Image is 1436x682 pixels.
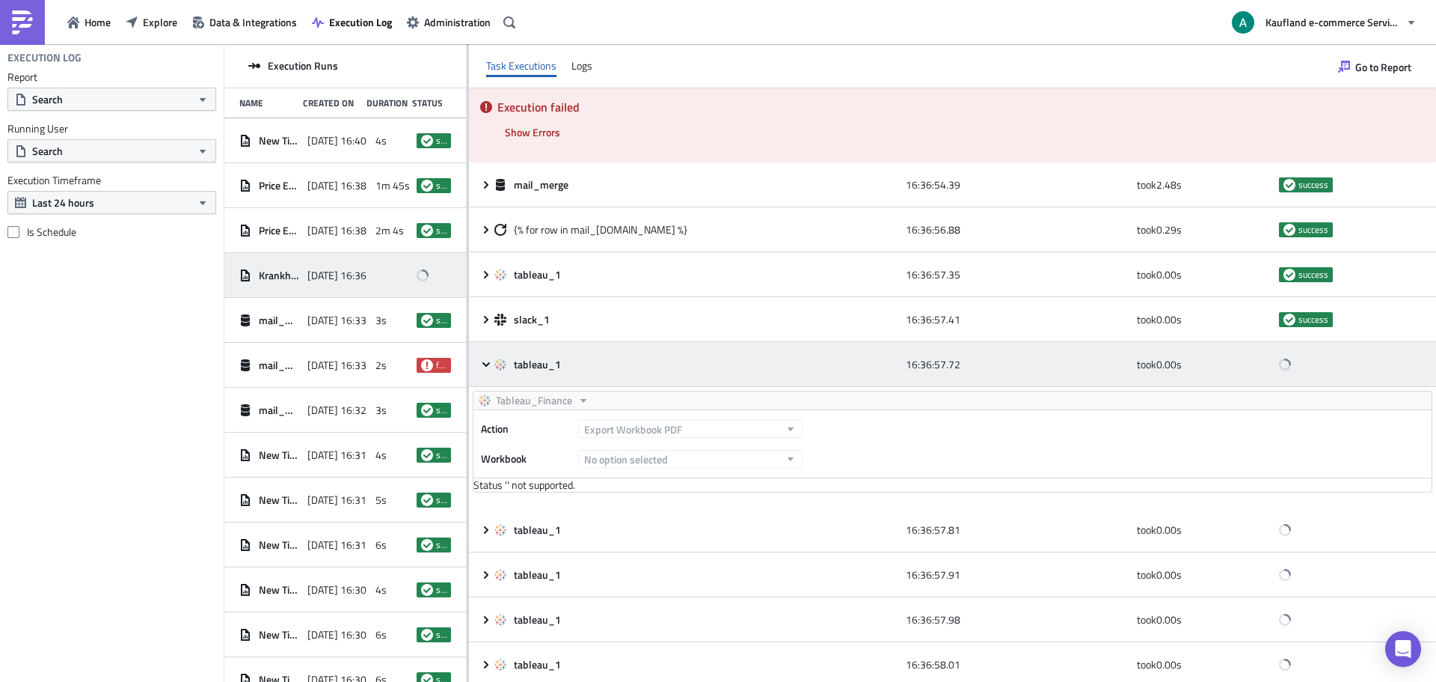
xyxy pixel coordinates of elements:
span: success [436,584,447,596]
span: success [1283,269,1295,281]
span: tableau_1 [514,613,563,627]
span: success [436,494,447,506]
span: tableau_1 [514,358,563,371]
span: 4s [375,448,387,462]
button: Search [7,139,216,162]
span: 4s [375,134,387,147]
span: success [436,135,447,147]
img: PushMetrics [10,10,34,34]
div: 16:36:56.88 [906,216,1130,243]
div: 16:36:57.81 [906,517,1130,544]
span: mail_merge [259,359,300,372]
span: success [1283,314,1295,326]
span: success [1283,224,1295,236]
span: success [436,180,447,192]
span: success [1298,179,1328,191]
span: Price Error Too Low Email [259,179,300,192]
span: New Tickets Alert - Crossdock [259,134,300,147]
span: slack_1 [514,313,552,326]
div: Logs [571,55,592,77]
span: No option selected [584,451,668,467]
div: 16:36:57.41 [906,306,1130,333]
div: Status [412,97,444,109]
span: failed [421,359,433,371]
div: took 2.48 s [1137,171,1271,198]
span: 1m 45s [375,179,410,192]
span: Price Error Alerting [259,224,300,237]
div: took 0.00 s [1137,351,1271,378]
div: Name [239,97,295,109]
div: took 0.00 s [1137,306,1271,333]
h5: Execution failed [497,101,1425,113]
div: 16:36:57.72 [906,351,1130,378]
span: failed [436,359,447,371]
span: [DATE] 16:38 [307,224,366,237]
span: Go to Report [1355,59,1411,75]
a: Home [60,10,118,34]
span: 2s [375,359,387,372]
span: Data & Integrations [209,14,297,30]
span: Administration [424,14,491,30]
span: [DATE] 16:40 [307,134,366,147]
span: Home [85,14,111,30]
div: 16:36:57.98 [906,606,1130,633]
span: [DATE] 16:38 [307,179,366,192]
div: Status ' ' not supported. [473,478,1432,492]
div: took 0.00 s [1137,651,1271,678]
span: success [436,539,447,551]
span: Explore [143,14,177,30]
button: Go to Report [1331,55,1419,79]
button: Tableau_Finance [473,392,595,409]
span: tableau_1 [514,523,563,537]
button: Export Workbook PDF [578,420,803,438]
span: tableau_1 [514,268,563,281]
span: tableau_1 [514,568,563,582]
div: 16:36:57.35 [906,261,1130,288]
span: tableau_1 [514,658,563,672]
span: New Tickets Alert - Indoor [259,628,300,642]
button: Last 24 hours [7,191,216,214]
h4: Execution Log [7,51,82,64]
label: Workbook [481,448,571,470]
span: mail_merge [259,314,300,327]
div: Task Executions [486,55,556,77]
a: Data & Integrations [185,10,304,34]
button: Execution Log [304,10,399,34]
span: 3s [375,314,387,327]
span: success [1298,314,1328,326]
span: success [436,225,447,237]
span: Tableau_Finance [496,392,572,409]
span: New Tickets Alert - Outdoor [259,538,300,552]
span: [DATE] 16:30 [307,583,366,597]
span: 5s [375,493,387,507]
span: Last 24 hours [32,195,94,210]
span: success [436,314,447,326]
button: Search [7,88,216,111]
span: success [436,449,447,461]
span: mail_merge [259,404,300,417]
div: took 0.29 s [1137,216,1271,243]
span: [DATE] 16:31 [307,448,366,462]
span: success [421,314,433,326]
span: 4s [375,583,387,597]
span: success [1283,179,1295,191]
span: Export Workbook PDF [584,421,682,437]
span: [DATE] 16:30 [307,628,366,642]
span: [DATE] 16:33 [307,359,366,372]
div: took 0.00 s [1137,517,1271,544]
span: success [436,404,447,416]
div: Duration [366,97,405,109]
div: Open Intercom Messenger [1385,631,1421,667]
span: 2m 4s [375,224,404,237]
label: Action [481,418,571,440]
span: success [421,584,433,596]
button: Explore [118,10,185,34]
button: No option selected [578,450,803,468]
span: Search [32,143,63,159]
span: success [421,180,433,192]
span: [DATE] 16:33 [307,314,366,327]
label: Running User [7,122,216,136]
span: 6s [375,538,387,552]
